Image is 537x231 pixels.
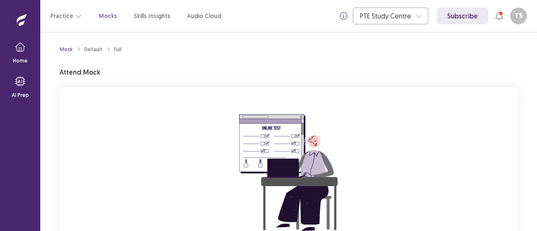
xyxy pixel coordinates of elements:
[60,46,122,53] nav: breadcrumb
[99,12,117,21] a: Mocks
[336,8,351,23] button: info
[60,67,100,77] p: Attend Mock
[84,46,102,53] div: Default
[13,57,28,65] p: Home
[114,46,122,53] div: Full
[437,8,488,24] a: Subscribe
[50,8,82,23] button: Practice
[510,8,527,24] button: TS
[60,46,73,53] a: Mock
[134,12,170,21] a: Skills Insights
[12,91,29,99] p: AI Prep
[360,8,412,24] div: PTE Study Centre
[187,12,221,21] a: Audio Cloud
